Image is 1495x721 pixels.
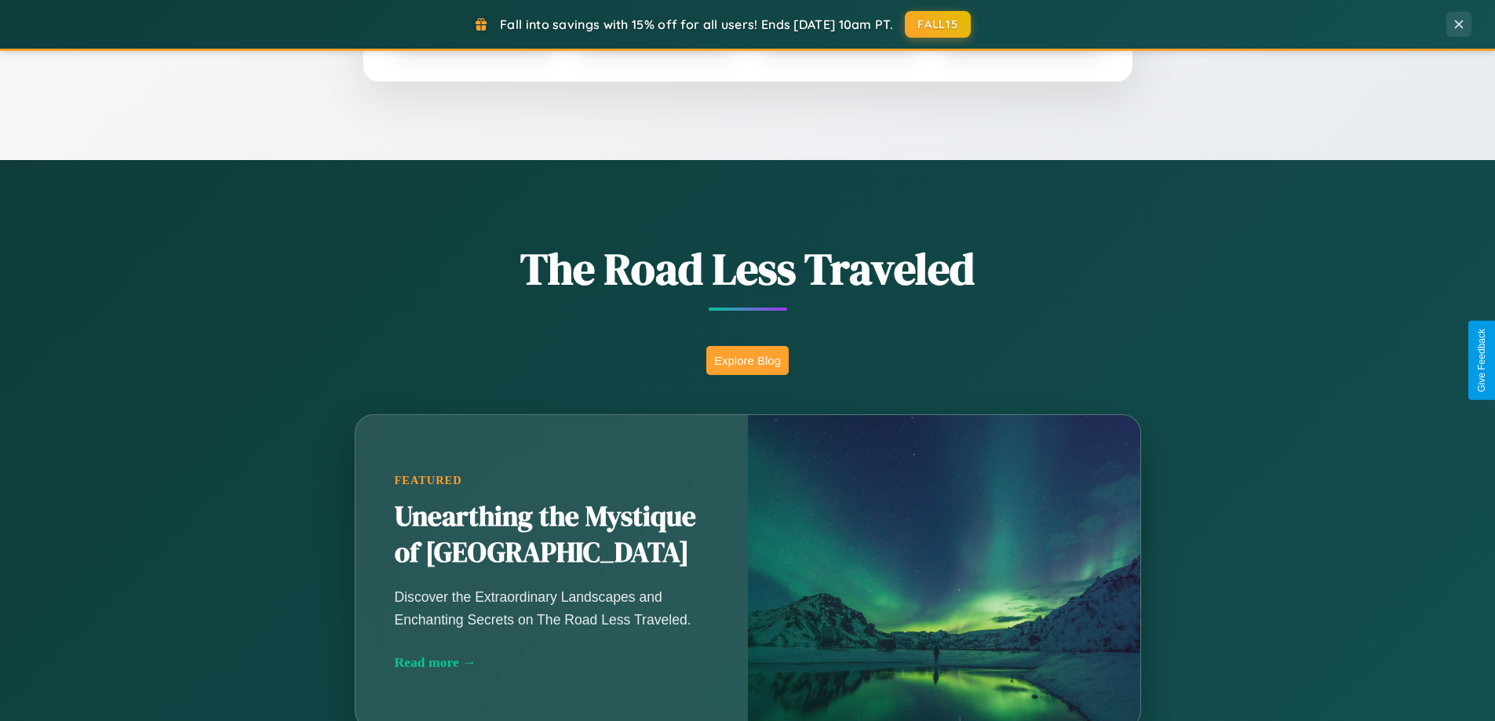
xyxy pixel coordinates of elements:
h2: Unearthing the Mystique of [GEOGRAPHIC_DATA] [395,499,709,571]
button: Explore Blog [706,346,789,375]
p: Discover the Extraordinary Landscapes and Enchanting Secrets on The Road Less Traveled. [395,586,709,630]
div: Read more → [395,654,709,671]
h1: The Road Less Traveled [277,239,1219,299]
div: Give Feedback [1476,329,1487,392]
div: Featured [395,474,709,487]
span: Fall into savings with 15% off for all users! Ends [DATE] 10am PT. [500,16,893,32]
button: FALL15 [905,11,971,38]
